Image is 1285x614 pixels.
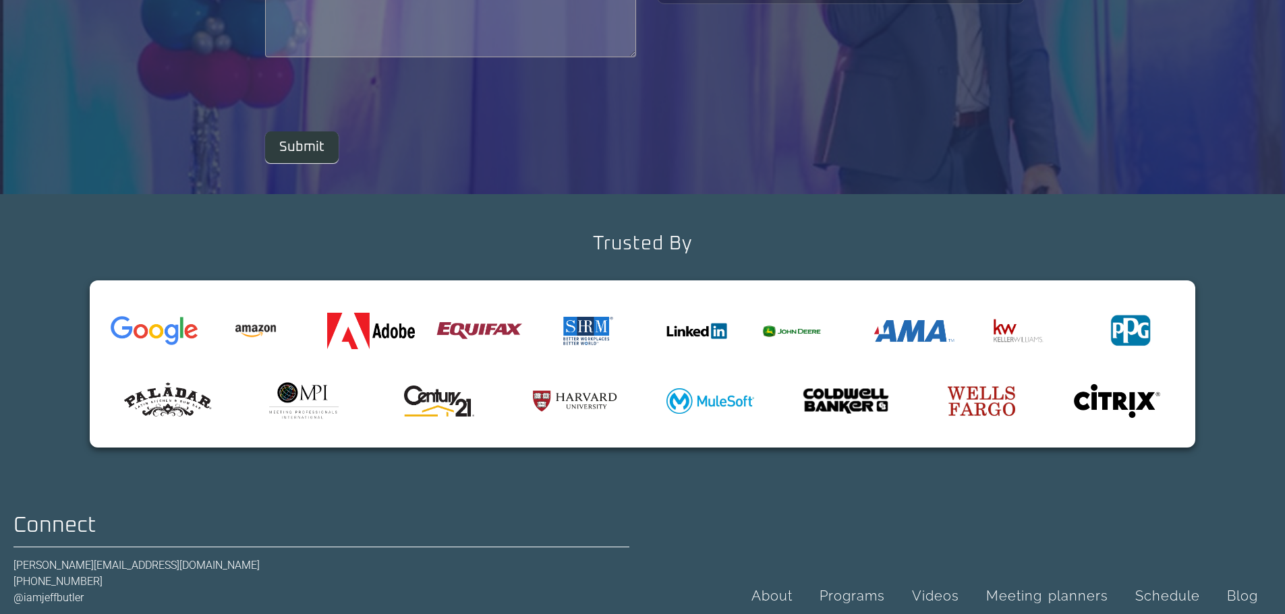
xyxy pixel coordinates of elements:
[13,559,260,572] a: [PERSON_NAME][EMAIL_ADDRESS][DOMAIN_NAME]
[1213,580,1272,611] a: Blog
[13,575,103,588] a: [PHONE_NUMBER]
[898,580,973,611] a: Videos
[806,580,898,611] a: Programs
[265,65,470,117] iframe: reCAPTCHA
[738,580,806,611] a: About
[593,235,692,253] h2: Trusted By
[13,591,84,604] a: @iamjeffbutler
[13,515,629,536] h2: Connect
[265,131,339,163] button: Submit
[1122,580,1213,611] a: Schedule
[973,580,1122,611] a: Meeting planners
